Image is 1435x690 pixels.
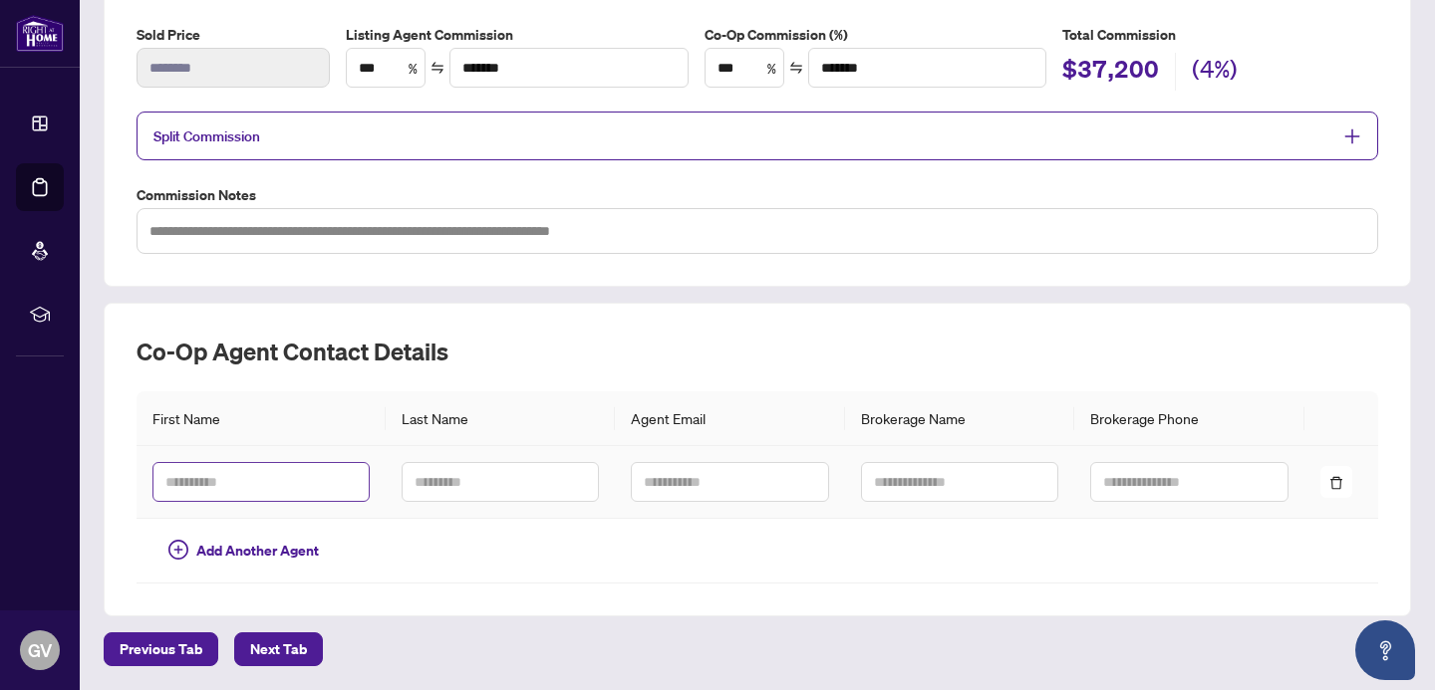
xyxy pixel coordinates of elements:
label: Co-Op Commission (%) [705,24,1046,46]
button: Add Another Agent [152,535,335,567]
span: Next Tab [250,633,307,665]
img: logo [16,15,64,52]
div: Split Commission [137,112,1378,160]
th: Brokerage Name [845,391,1074,446]
button: Open asap [1355,620,1415,680]
h2: $37,200 [1062,53,1159,91]
label: Commission Notes [137,184,1378,206]
span: Add Another Agent [196,540,319,562]
button: Next Tab [234,632,323,666]
h2: (4%) [1192,53,1238,91]
label: Sold Price [137,24,330,46]
span: delete [1329,476,1343,490]
th: Brokerage Phone [1074,391,1303,446]
span: plus [1343,127,1361,145]
span: swap [789,61,803,75]
span: Split Commission [153,127,260,145]
span: Previous Tab [120,633,202,665]
th: First Name [137,391,386,446]
span: plus-circle [168,540,188,560]
button: Previous Tab [104,632,218,666]
th: Agent Email [615,391,844,446]
th: Last Name [386,391,615,446]
h5: Total Commission [1062,24,1378,46]
h2: Co-op Agent Contact Details [137,336,1378,367]
span: swap [430,61,444,75]
span: GV [28,636,52,664]
label: Listing Agent Commission [346,24,688,46]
